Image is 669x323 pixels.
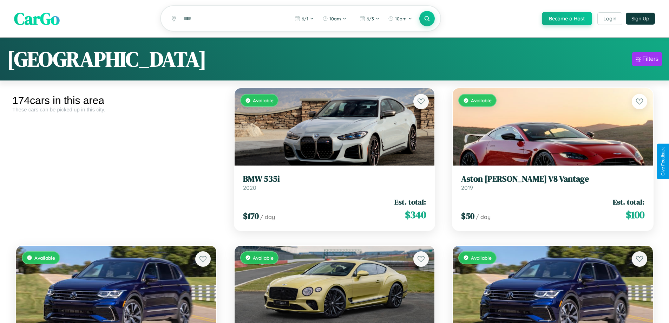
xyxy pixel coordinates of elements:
button: Filters [632,52,662,66]
button: Sign Up [626,13,655,25]
div: 174 cars in this area [12,95,220,106]
span: $ 170 [243,210,259,222]
h3: BMW 535i [243,174,426,184]
span: Est. total: [613,197,644,207]
button: Become a Host [542,12,592,25]
span: 2019 [461,184,473,191]
span: Available [471,97,492,103]
span: 6 / 1 [302,16,308,21]
h3: Aston [PERSON_NAME] V8 Vantage [461,174,644,184]
button: 6/3 [356,13,383,24]
span: 10am [395,16,407,21]
span: $ 340 [405,208,426,222]
span: 2020 [243,184,256,191]
span: Est. total: [394,197,426,207]
a: BMW 535i2020 [243,174,426,191]
button: 6/1 [291,13,317,24]
button: Login [597,12,622,25]
button: 10am [319,13,350,24]
span: / day [260,213,275,220]
span: Available [471,255,492,261]
span: Available [253,97,274,103]
div: These cars can be picked up in this city. [12,106,220,112]
span: $ 100 [626,208,644,222]
span: CarGo [14,7,60,30]
span: / day [476,213,491,220]
span: 6 / 3 [367,16,374,21]
a: Aston [PERSON_NAME] V8 Vantage2019 [461,174,644,191]
div: Give Feedback [661,147,665,176]
span: 10am [329,16,341,21]
span: Available [253,255,274,261]
h1: [GEOGRAPHIC_DATA] [7,45,206,73]
span: Available [34,255,55,261]
div: Filters [642,56,658,63]
span: $ 50 [461,210,474,222]
button: 10am [385,13,416,24]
